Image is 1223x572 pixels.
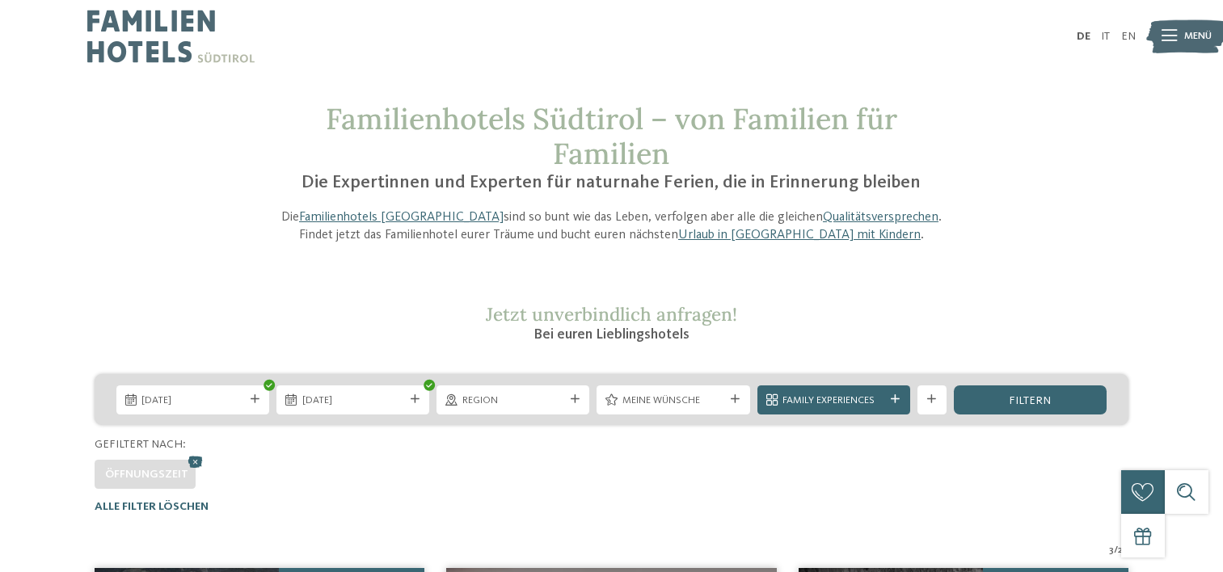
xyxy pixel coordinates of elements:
a: EN [1121,31,1136,42]
span: Region [462,393,564,408]
span: Menü [1184,29,1212,44]
span: [DATE] [302,393,404,408]
span: Alle Filter löschen [95,501,209,512]
span: [DATE] [141,393,243,408]
span: Bei euren Lieblingshotels [533,327,690,342]
span: Die Expertinnen und Experten für naturnahe Ferien, die in Erinnerung bleiben [302,174,921,191]
span: Jetzt unverbindlich anfragen! [486,302,737,326]
span: Familienhotels Südtirol – von Familien für Familien [326,100,897,172]
span: Gefiltert nach: [95,439,186,450]
a: Familienhotels [GEOGRAPHIC_DATA] [299,211,504,224]
a: IT [1101,31,1110,42]
span: 27 [1118,543,1128,557]
a: Urlaub in [GEOGRAPHIC_DATA] mit Kindern [678,229,921,242]
span: Öffnungszeit [105,469,188,480]
span: Meine Wünsche [622,393,724,408]
span: filtern [1009,395,1051,406]
p: Die sind so bunt wie das Leben, verfolgen aber alle die gleichen . Findet jetzt das Familienhotel... [266,208,958,245]
span: 3 [1109,543,1114,557]
span: Family Experiences [782,393,884,408]
span: / [1114,543,1118,557]
a: DE [1077,31,1090,42]
a: Qualitätsversprechen [823,211,938,224]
